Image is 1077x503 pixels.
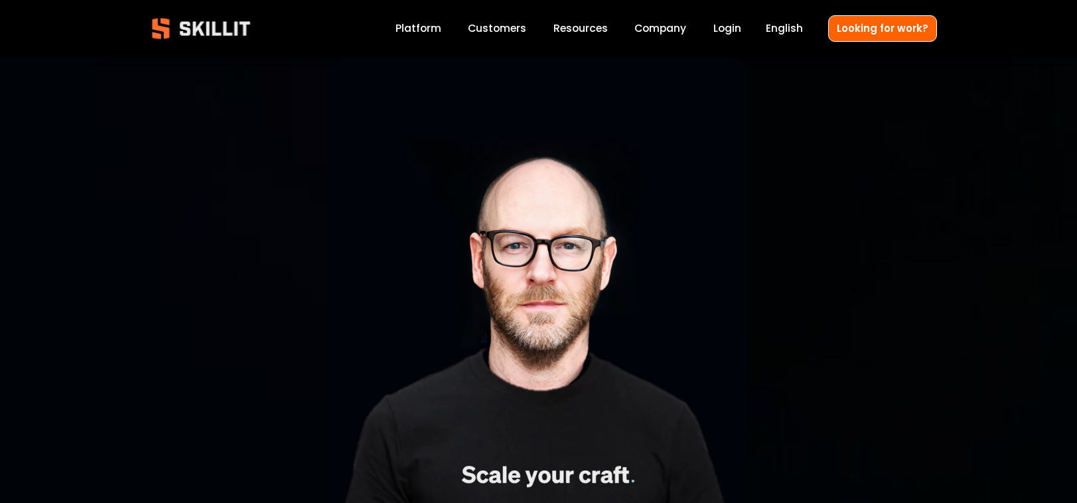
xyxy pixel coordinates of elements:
[553,20,608,38] a: folder dropdown
[713,20,741,38] a: Login
[468,20,526,38] a: Customers
[766,20,803,38] div: language picker
[141,9,261,48] img: Skillit
[828,15,937,41] a: Looking for work?
[395,20,441,38] a: Platform
[634,20,686,38] a: Company
[766,21,803,36] span: English
[553,21,608,36] span: Resources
